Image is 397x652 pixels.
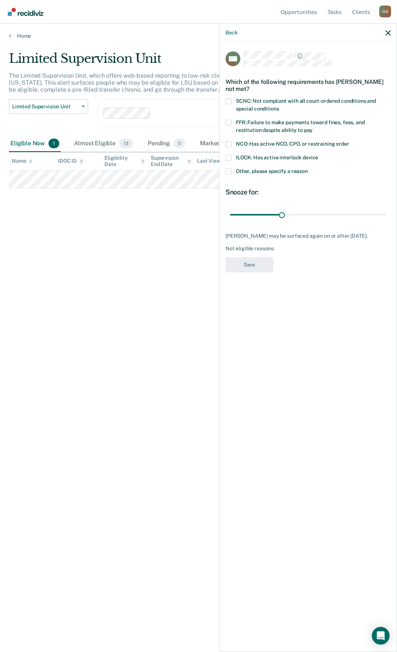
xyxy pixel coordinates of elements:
img: Recidiviz [8,8,43,16]
div: Eligibility Date [104,155,145,167]
p: The Limited Supervision Unit, which offers web-based reporting to low-risk clients, is the lowest... [9,72,364,93]
span: FFR: Failure to make payments toward fines, fees, and restitution despite ability to pay [236,119,365,133]
div: IDOC ID [58,158,83,164]
span: 1 [49,139,59,148]
button: Back [226,30,237,36]
div: Open Intercom Messenger [372,627,390,645]
button: Profile dropdown button [379,6,391,17]
div: H D [379,6,391,17]
button: Save [226,257,273,272]
span: NCO: Has active NCO, CPO, or restraining order [236,141,349,147]
div: Almost Eligible [73,136,134,152]
div: Last Viewed [197,158,233,164]
div: Name [12,158,33,164]
div: Limited Supervision Unit [9,51,366,72]
div: Eligible Now [9,136,61,152]
div: Snooze for: [226,188,391,196]
div: Marked Ineligible [198,136,265,152]
span: SCNC: Not compliant with all court-ordered conditions and special conditions [236,98,376,112]
span: 0 [174,139,185,148]
span: ILOCK: Has active interlock device [236,154,318,160]
span: Limited Supervision Unit [12,103,79,110]
div: Pending [146,136,187,152]
div: Supervision End Date [151,155,191,167]
div: Which of the following requirements has [PERSON_NAME] not met? [226,72,391,98]
span: Other, please specify a reason [236,168,308,174]
div: Not eligible reasons: [226,245,391,252]
a: Home [9,33,388,39]
div: [PERSON_NAME] may be surfaced again on or after [DATE]. [226,233,391,239]
span: 13 [119,139,133,148]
